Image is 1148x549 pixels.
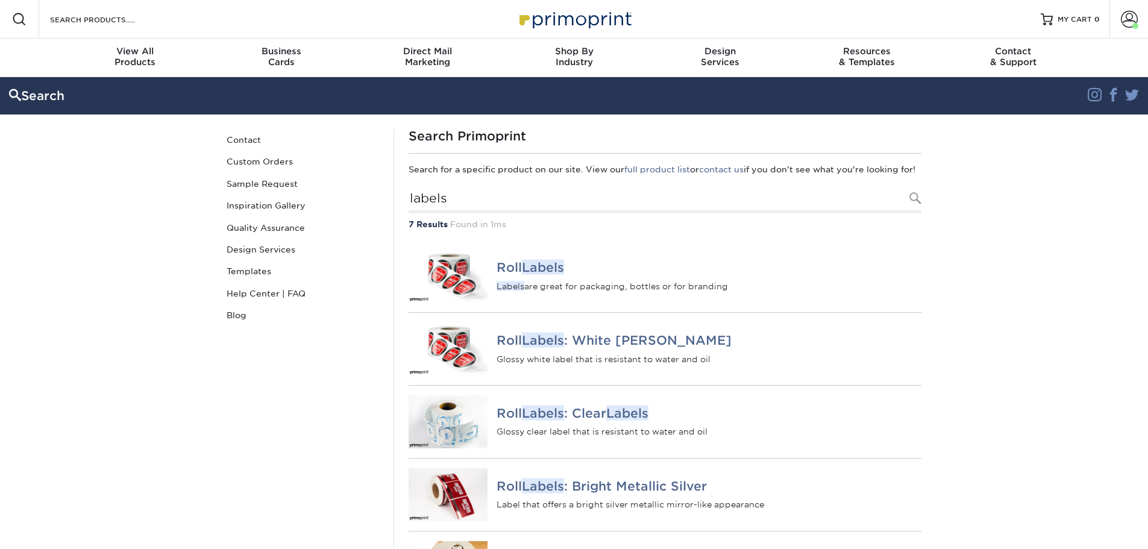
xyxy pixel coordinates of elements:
em: Labels [606,406,648,421]
a: full product list [624,165,690,174]
h4: Roll : Bright Metallic Silver [497,478,921,493]
span: Resources [794,46,940,57]
a: Roll Labels: Bright Metallic Silver RollLabels: Bright Metallic Silver Label that offers a bright... [409,459,921,531]
img: Roll Labels [409,249,488,303]
a: Inspiration Gallery [222,195,384,216]
strong: 7 Results [409,219,448,229]
div: Products [62,46,209,67]
h4: Roll [497,260,921,275]
a: Blog [222,304,384,326]
div: Marketing [354,46,501,67]
a: Roll Labels: Clear Labels RollLabels: ClearLabels Glossy clear label that is resistant to water a... [409,386,921,458]
span: Direct Mail [354,46,501,57]
a: BusinessCards [208,39,354,77]
em: Labels [522,478,564,493]
a: Templates [222,260,384,282]
a: Contact& Support [940,39,1087,77]
p: Search for a specific product on our site. View our or if you don't see what you're looking for! [409,163,921,175]
a: contact us [699,165,744,174]
span: Shop By [501,46,647,57]
img: Primoprint [514,6,635,32]
div: Cards [208,46,354,67]
input: Search Products... [409,186,921,213]
a: DesignServices [647,39,794,77]
a: Design Services [222,239,384,260]
a: Custom Orders [222,151,384,172]
em: Labels [497,281,524,290]
em: Labels [522,333,564,348]
img: Roll Labels: Bright Metallic Silver [409,468,488,521]
img: Roll Labels: Clear Labels [409,395,488,448]
p: are great for packaging, bottles or for branding [497,280,921,292]
a: View AllProducts [62,39,209,77]
a: Roll Labels: White BOPP RollLabels: White [PERSON_NAME] Glossy white label that is resistant to w... [409,313,921,385]
input: SEARCH PRODUCTS..... [49,12,166,27]
span: Design [647,46,794,57]
p: Label that offers a bright silver metallic mirror-like appearance [497,498,921,510]
span: 0 [1094,15,1100,24]
div: Services [647,46,794,67]
a: Contact [222,129,384,151]
a: Sample Request [222,173,384,195]
div: & Templates [794,46,940,67]
a: Direct MailMarketing [354,39,501,77]
span: MY CART [1058,14,1092,25]
h4: Roll : White [PERSON_NAME] [497,333,921,348]
span: Found in 1ms [450,219,506,229]
span: Contact [940,46,1087,57]
p: Glossy white label that is resistant to water and oil [497,353,921,365]
p: Glossy clear label that is resistant to water and oil [497,425,921,438]
h4: Roll : Clear [497,406,921,421]
span: Business [208,46,354,57]
a: Shop ByIndustry [501,39,647,77]
a: Resources& Templates [794,39,940,77]
a: Roll Labels RollLabels Labelsare great for packaging, bottles or for branding [409,240,921,312]
em: Labels [522,260,564,275]
a: Help Center | FAQ [222,283,384,304]
em: Labels [522,406,564,421]
div: & Support [940,46,1087,67]
img: Roll Labels: White BOPP [409,322,488,375]
div: Industry [501,46,647,67]
h1: Search Primoprint [409,129,921,143]
a: Quality Assurance [222,217,384,239]
span: View All [62,46,209,57]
